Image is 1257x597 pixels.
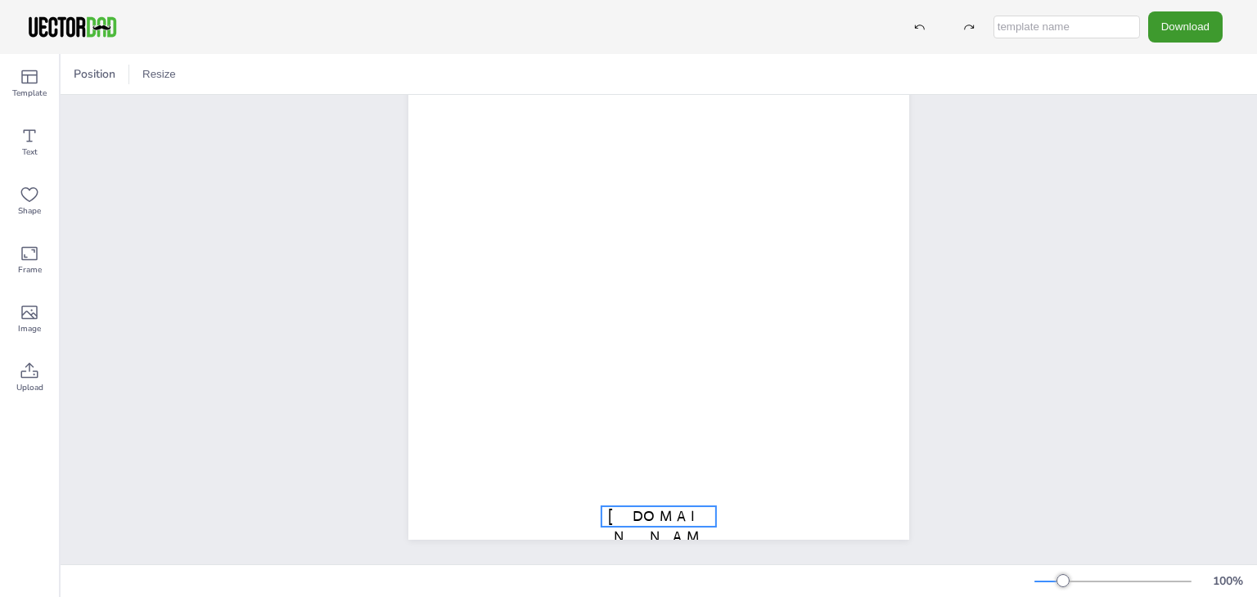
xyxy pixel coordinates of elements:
[70,66,119,82] span: Position
[18,322,41,335] span: Image
[18,204,41,218] span: Shape
[993,16,1140,38] input: template name
[22,146,38,159] span: Text
[136,61,182,88] button: Resize
[608,507,710,566] span: [DOMAIN_NAME]
[12,87,47,100] span: Template
[1208,573,1247,589] div: 100 %
[26,15,119,39] img: VectorDad-1.png
[18,263,42,276] span: Frame
[1148,11,1223,42] button: Download
[16,381,43,394] span: Upload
